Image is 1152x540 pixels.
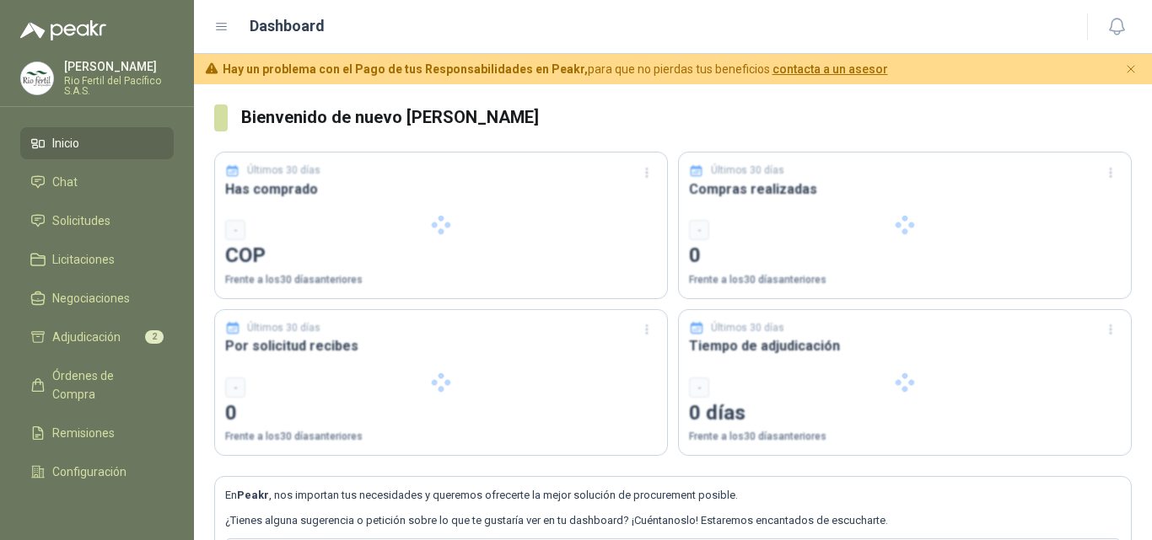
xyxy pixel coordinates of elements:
[223,62,588,76] b: Hay un problema con el Pago de tus Responsabilidades en Peakr,
[223,60,888,78] span: para que no pierdas tus beneficios
[20,417,174,449] a: Remisiones
[145,330,164,344] span: 2
[20,166,174,198] a: Chat
[772,62,888,76] a: contacta a un asesor
[20,282,174,314] a: Negociaciones
[20,205,174,237] a: Solicitudes
[52,173,78,191] span: Chat
[20,321,174,353] a: Adjudicación2
[64,76,174,96] p: Rio Fertil del Pacífico S.A.S.
[52,462,127,481] span: Configuración
[52,366,158,404] span: Órdenes de Compra
[20,243,174,275] a: Licitaciones
[52,424,115,442] span: Remisiones
[52,211,110,230] span: Solicitudes
[1121,59,1142,80] button: Cerrar
[20,456,174,488] a: Configuración
[52,250,115,269] span: Licitaciones
[250,14,325,38] h1: Dashboard
[225,487,1121,504] p: En , nos importan tus necesidades y queremos ofrecerte la mejor solución de procurement posible.
[20,360,174,410] a: Órdenes de Compra
[52,289,130,307] span: Negociaciones
[20,20,106,40] img: Logo peakr
[64,61,174,72] p: [PERSON_NAME]
[52,134,79,152] span: Inicio
[225,512,1121,529] p: ¿Tienes alguna sugerencia o petición sobre lo que te gustaría ver en tu dashboard? ¡Cuéntanoslo! ...
[241,104,1132,131] h3: Bienvenido de nuevo [PERSON_NAME]
[20,495,174,527] a: Manuales y ayuda
[52,328,121,346] span: Adjudicación
[20,127,174,159] a: Inicio
[21,62,53,94] img: Company Logo
[237,489,269,501] b: Peakr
